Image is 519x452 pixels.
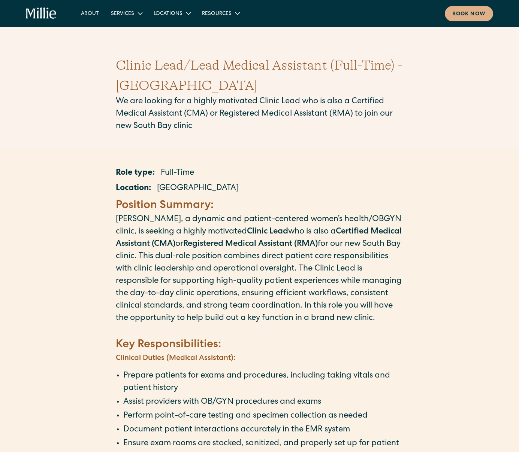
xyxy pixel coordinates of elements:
div: Resources [196,7,245,19]
li: Perform point-of-care testing and specimen collection as needed [123,410,404,422]
strong: Clinic Lead [247,228,288,236]
p: ‍ [116,325,404,337]
a: Book now [445,6,493,21]
p: Role type: [116,167,155,180]
li: Assist providers with OB/GYN procedures and exams [123,396,404,409]
h1: Clinic Lead/Lead Medical Assistant (Full-Time) - [GEOGRAPHIC_DATA] [116,55,404,96]
div: Locations [154,10,182,18]
div: Resources [202,10,232,18]
div: Services [111,10,134,18]
p: Location: [116,183,151,195]
strong: Position Summary: [116,200,214,211]
li: Prepare patients for exams and procedures, including taking vitals and patient history [123,370,404,395]
li: Document patient interactions accurately in the EMR system [123,424,404,436]
strong: Clinical Duties (Medical Assistant): [116,355,235,362]
p: We are looking for a highly motivated Clinic Lead who is also a Certified Medical Assistant (CMA)... [116,96,404,133]
div: Locations [148,7,196,19]
strong: Registered Medical Assistant (RMA) [183,240,318,248]
div: Services [105,7,148,19]
strong: Key Responsibilities: [116,339,221,351]
div: Book now [452,10,486,18]
h4: ‍ [116,198,404,214]
p: [GEOGRAPHIC_DATA] [157,183,239,195]
a: home [26,7,57,19]
p: Full-Time [161,167,194,180]
a: About [75,7,105,19]
p: [PERSON_NAME], a dynamic and patient-centered women’s health/OBGYN clinic, is seeking a highly mo... [116,214,404,325]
